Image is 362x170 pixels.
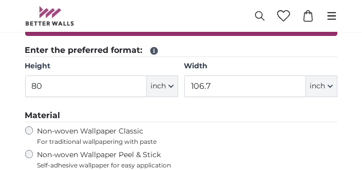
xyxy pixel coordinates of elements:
[25,6,74,26] img: Betterwalls
[25,44,337,57] legend: Enter the preferred format:
[37,161,295,169] span: Self-adhesive wallpaper for easy application
[37,150,295,169] label: Non-woven Wallpaper Peel & Stick
[25,61,178,71] label: Height
[310,81,326,91] span: inch
[37,126,263,146] label: Non-woven Wallpaper Classic
[184,61,337,71] label: Width
[147,75,178,97] button: inch
[25,109,337,122] legend: Material
[37,138,263,146] span: For traditional wallpapering with paste
[306,75,337,97] button: inch
[151,81,166,91] span: inch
